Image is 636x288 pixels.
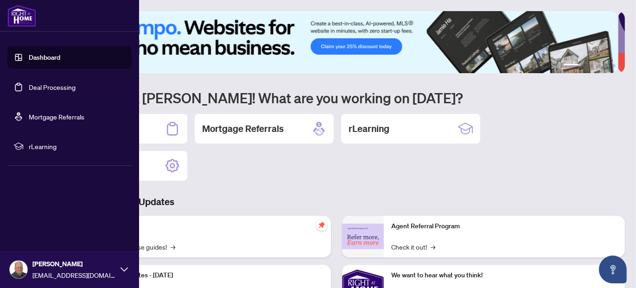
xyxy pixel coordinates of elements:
button: Open asap [599,256,627,283]
a: Check it out!→ [391,242,435,252]
span: rLearning [29,141,125,151]
button: 3 [590,64,593,68]
span: [PERSON_NAME] [32,259,116,269]
button: 2 [582,64,586,68]
a: Deal Processing [29,83,76,91]
p: Agent Referral Program [391,221,617,232]
h1: Welcome back [PERSON_NAME]! What are you working on [DATE]? [48,89,625,106]
button: 5 [604,64,608,68]
img: Slide 0 [48,11,618,73]
span: → [431,242,435,252]
a: Mortgage Referrals [29,113,84,121]
h2: Mortgage Referrals [202,122,284,135]
h3: Brokerage & Industry Updates [48,195,625,208]
span: → [171,242,175,252]
h2: rLearning [349,122,389,135]
button: 4 [597,64,601,68]
span: pushpin [316,219,327,231]
p: Self-Help [97,221,324,232]
a: Dashboard [29,53,60,62]
img: logo [7,5,36,27]
img: Agent Referral Program [342,224,384,249]
p: We want to hear what you think! [391,270,617,281]
button: 6 [612,64,616,68]
p: Platform Updates - [DATE] [97,270,324,281]
button: 1 [564,64,579,68]
span: [EMAIL_ADDRESS][DOMAIN_NAME] [32,270,116,280]
img: Profile Icon [10,261,27,278]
